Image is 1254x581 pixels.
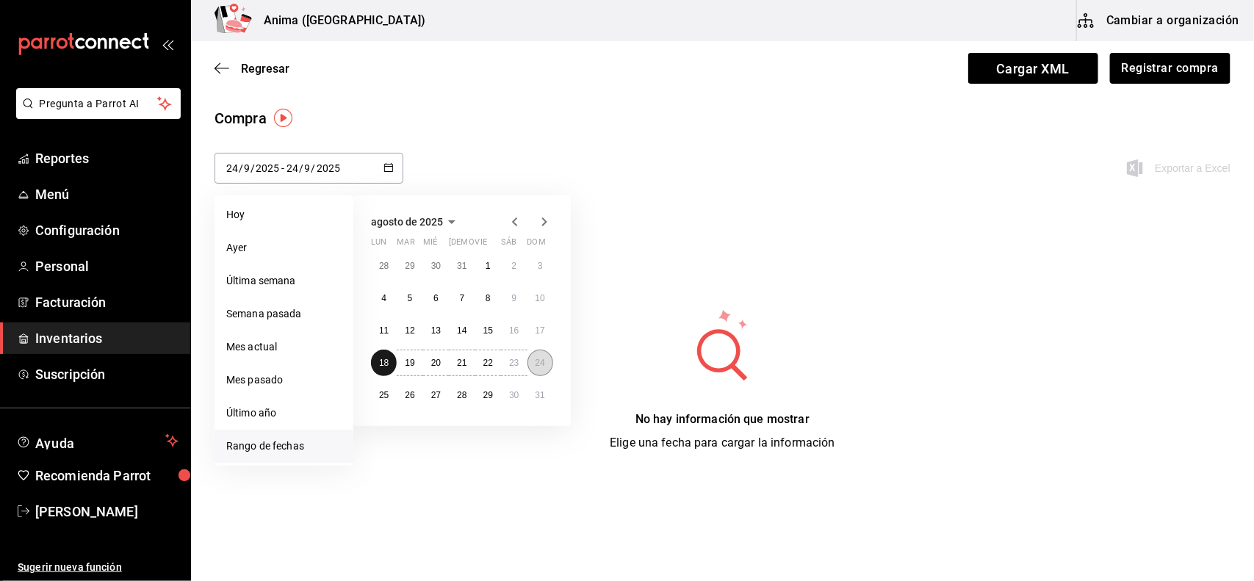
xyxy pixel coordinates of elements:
abbr: 27 de agosto de 2025 [431,390,441,400]
span: Facturación [35,292,179,312]
abbr: 1 de agosto de 2025 [486,261,491,271]
button: 15 de agosto de 2025 [475,317,501,344]
abbr: 4 de agosto de 2025 [381,293,386,303]
abbr: 8 de agosto de 2025 [486,293,491,303]
abbr: 15 de agosto de 2025 [483,325,493,336]
button: 10 de agosto de 2025 [527,285,553,311]
button: 25 de agosto de 2025 [371,382,397,408]
button: Pregunta a Parrot AI [16,88,181,119]
button: 4 de agosto de 2025 [371,285,397,311]
input: Year [316,162,341,174]
input: Day [226,162,239,174]
button: 31 de julio de 2025 [449,253,475,279]
abbr: jueves [449,237,536,253]
input: Month [304,162,311,174]
span: - [281,162,284,174]
span: / [251,162,255,174]
span: agosto de 2025 [371,216,443,228]
abbr: lunes [371,237,386,253]
span: [PERSON_NAME] [35,502,179,522]
abbr: domingo [527,237,546,253]
span: / [299,162,303,174]
abbr: 5 de agosto de 2025 [408,293,413,303]
abbr: 9 de agosto de 2025 [511,293,516,303]
img: Tooltip marker [274,109,292,127]
button: 19 de agosto de 2025 [397,350,422,376]
button: 1 de agosto de 2025 [475,253,501,279]
span: Pregunta a Parrot AI [40,96,158,112]
abbr: 28 de agosto de 2025 [457,390,466,400]
input: Day [286,162,299,174]
abbr: 23 de agosto de 2025 [509,358,519,368]
button: Registrar compra [1110,53,1230,84]
abbr: miércoles [423,237,437,253]
button: 3 de agosto de 2025 [527,253,553,279]
abbr: 29 de julio de 2025 [405,261,414,271]
button: 14 de agosto de 2025 [449,317,475,344]
span: Elige una fecha para cargar la información [610,436,835,450]
span: Cargar XML [968,53,1098,84]
abbr: 3 de agosto de 2025 [538,261,543,271]
span: Reportes [35,148,179,168]
button: 2 de agosto de 2025 [501,253,527,279]
span: Sugerir nueva función [18,560,179,575]
abbr: 14 de agosto de 2025 [457,325,466,336]
span: / [239,162,243,174]
abbr: 6 de agosto de 2025 [433,293,439,303]
button: 28 de julio de 2025 [371,253,397,279]
abbr: martes [397,237,414,253]
li: Último año [215,397,353,430]
li: Mes pasado [215,364,353,397]
span: Ayuda [35,432,159,450]
button: 5 de agosto de 2025 [397,285,422,311]
button: 21 de agosto de 2025 [449,350,475,376]
input: Year [255,162,280,174]
button: Regresar [215,62,289,76]
abbr: 16 de agosto de 2025 [509,325,519,336]
abbr: 25 de agosto de 2025 [379,390,389,400]
abbr: 30 de agosto de 2025 [509,390,519,400]
button: open_drawer_menu [162,38,173,50]
button: agosto de 2025 [371,213,461,231]
button: 12 de agosto de 2025 [397,317,422,344]
span: Recomienda Parrot [35,466,179,486]
abbr: 31 de agosto de 2025 [536,390,545,400]
h3: Anima ([GEOGRAPHIC_DATA]) [252,12,425,29]
abbr: 19 de agosto de 2025 [405,358,414,368]
abbr: 24 de agosto de 2025 [536,358,545,368]
span: Configuración [35,220,179,240]
abbr: 11 de agosto de 2025 [379,325,389,336]
li: Mes actual [215,331,353,364]
abbr: 29 de agosto de 2025 [483,390,493,400]
span: Inventarios [35,328,179,348]
abbr: 18 de agosto de 2025 [379,358,389,368]
li: Ayer [215,231,353,264]
button: 11 de agosto de 2025 [371,317,397,344]
abbr: 30 de julio de 2025 [431,261,441,271]
button: 20 de agosto de 2025 [423,350,449,376]
span: Suscripción [35,364,179,384]
button: 18 de agosto de 2025 [371,350,397,376]
button: 22 de agosto de 2025 [475,350,501,376]
abbr: 7 de agosto de 2025 [460,293,465,303]
abbr: 10 de agosto de 2025 [536,293,545,303]
abbr: 12 de agosto de 2025 [405,325,414,336]
li: Semana pasada [215,297,353,331]
button: 30 de julio de 2025 [423,253,449,279]
span: / [311,162,316,174]
button: 30 de agosto de 2025 [501,382,527,408]
div: No hay información que mostrar [610,411,835,428]
li: Última semana [215,264,353,297]
button: 16 de agosto de 2025 [501,317,527,344]
abbr: 20 de agosto de 2025 [431,358,441,368]
button: 13 de agosto de 2025 [423,317,449,344]
li: Hoy [215,198,353,231]
button: 31 de agosto de 2025 [527,382,553,408]
button: 29 de julio de 2025 [397,253,422,279]
span: Regresar [241,62,289,76]
abbr: 31 de julio de 2025 [457,261,466,271]
button: 8 de agosto de 2025 [475,285,501,311]
button: 27 de agosto de 2025 [423,382,449,408]
input: Month [243,162,251,174]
